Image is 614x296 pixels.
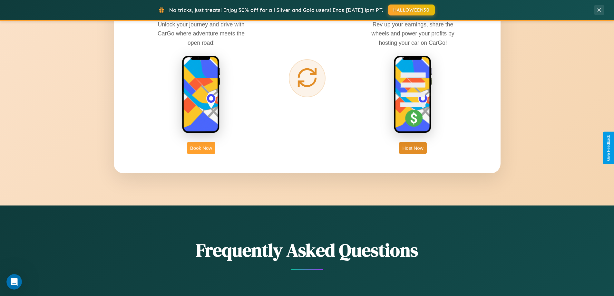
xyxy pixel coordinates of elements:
iframe: Intercom live chat [6,274,22,290]
p: Rev up your earnings, share the wheels and power your profits by hosting your car on CarGo! [365,20,461,47]
h2: Frequently Asked Questions [114,238,501,263]
img: rent phone [182,55,220,134]
span: No tricks, just treats! Enjoy 30% off for all Silver and Gold users! Ends [DATE] 1pm PT. [169,7,383,13]
div: Give Feedback [606,135,611,161]
img: host phone [394,55,432,134]
button: Host Now [399,142,426,154]
button: Book Now [187,142,215,154]
button: HALLOWEEN30 [388,5,435,15]
p: Unlock your journey and drive with CarGo where adventure meets the open road! [153,20,249,47]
